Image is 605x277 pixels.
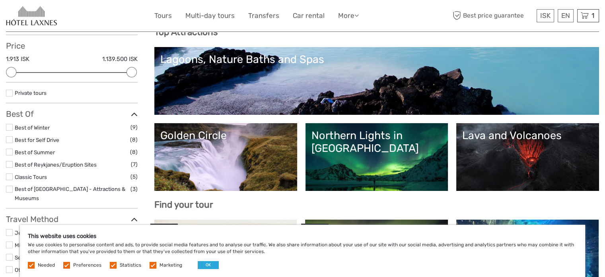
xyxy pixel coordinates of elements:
[102,55,138,63] label: 1.139.500 ISK
[154,27,218,37] b: Top Attractions
[160,129,291,142] div: Golden Circle
[91,12,101,22] button: Open LiveChat chat widget
[6,55,29,63] label: 1.913 ISK
[451,9,535,22] span: Best price guarantee
[198,261,219,269] button: OK
[160,53,593,66] div: Lagoons, Nature Baths and Spas
[130,123,138,132] span: (9)
[6,214,138,224] h3: Travel Method
[120,262,141,269] label: Statistics
[20,225,585,277] div: We use cookies to personalise content and ads, to provide social media features and to analyse ou...
[15,230,42,236] a: Jeep / 4x4
[338,10,359,22] a: More
[462,129,593,142] div: Lava and Volcanoes
[150,224,178,244] div: BEST SELLER
[15,267,61,273] a: Other / Non-Travel
[6,6,57,26] img: 654-caa16477-354d-4e52-8030-f64145add61e_logo_small.jpg
[73,262,101,269] label: Preferences
[15,149,55,155] a: Best of Summer
[590,12,595,20] span: 1
[154,199,213,210] b: Find your tour
[462,129,593,185] a: Lava and Volcanoes
[130,135,138,144] span: (8)
[248,10,279,22] a: Transfers
[293,10,325,22] a: Car rental
[15,90,47,96] a: Private tours
[154,10,172,22] a: Tours
[15,242,49,248] a: Mini Bus / Car
[38,262,55,269] label: Needed
[160,262,182,269] label: Marketing
[301,224,329,244] div: BEST SELLER
[131,160,138,169] span: (7)
[15,124,50,131] a: Best of Winter
[15,161,97,168] a: Best of Reykjanes/Eruption Sites
[130,172,138,181] span: (5)
[15,174,47,180] a: Classic Tours
[15,137,59,143] a: Best for Self Drive
[15,254,40,261] a: Self-Drive
[160,53,593,109] a: Lagoons, Nature Baths and Spas
[540,12,551,20] span: ISK
[28,233,577,240] h5: This website uses cookies
[130,147,138,157] span: (8)
[311,129,442,155] div: Northern Lights in [GEOGRAPHIC_DATA]
[6,41,138,51] h3: Price
[185,10,235,22] a: Multi-day tours
[15,186,125,201] a: Best of [GEOGRAPHIC_DATA] - Attractions & Museums
[311,129,442,185] a: Northern Lights in [GEOGRAPHIC_DATA]
[160,129,291,185] a: Golden Circle
[130,185,138,194] span: (3)
[6,109,138,119] h3: Best Of
[11,14,90,20] p: We're away right now. Please check back later!
[558,9,574,22] div: EN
